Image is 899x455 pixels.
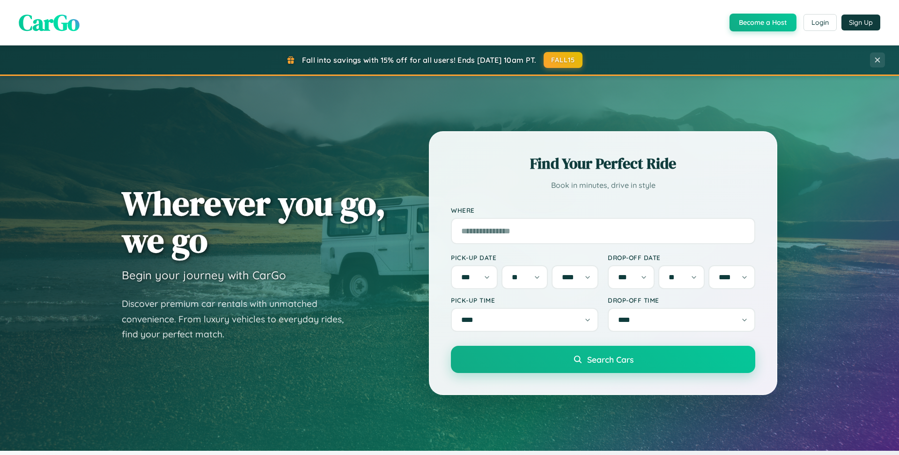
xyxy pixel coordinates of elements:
[803,14,837,31] button: Login
[122,185,386,259] h1: Wherever you go, we go
[608,254,755,261] label: Drop-off Date
[451,296,598,304] label: Pick-up Time
[122,268,286,282] h3: Begin your journey with CarGo
[451,346,755,373] button: Search Cars
[302,55,537,65] span: Fall into savings with 15% off for all users! Ends [DATE] 10am PT.
[730,14,796,31] button: Become a Host
[544,52,583,68] button: FALL15
[19,7,80,38] span: CarGo
[451,153,755,174] h2: Find Your Perfect Ride
[587,354,634,365] span: Search Cars
[841,15,880,30] button: Sign Up
[451,179,755,192] p: Book in minutes, drive in style
[451,254,598,261] label: Pick-up Date
[451,206,755,214] label: Where
[122,296,356,342] p: Discover premium car rentals with unmatched convenience. From luxury vehicles to everyday rides, ...
[608,296,755,304] label: Drop-off Time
